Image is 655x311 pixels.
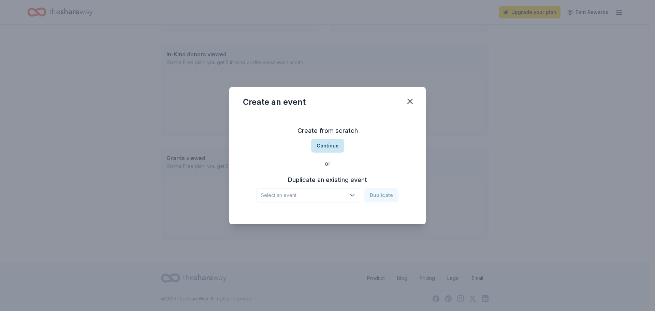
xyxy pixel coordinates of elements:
[243,159,412,168] div: or
[311,139,344,153] button: Continue
[243,125,412,136] h3: Create from scratch
[243,97,306,108] div: Create an event
[257,188,360,202] button: Select an event
[257,174,398,185] h3: Duplicate an existing event
[261,191,346,199] span: Select an event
